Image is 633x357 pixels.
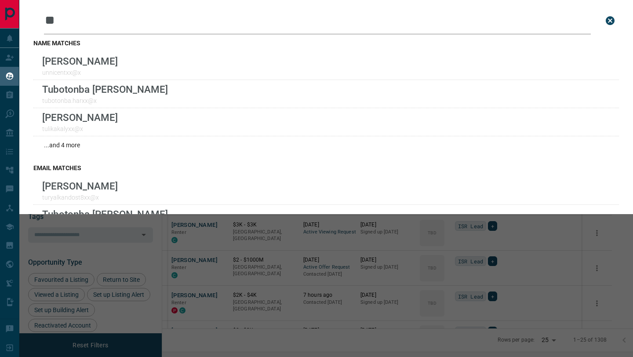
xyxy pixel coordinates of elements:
[33,40,619,47] h3: name matches
[33,164,619,171] h3: email matches
[42,69,118,76] p: unnicentxx@x
[42,84,168,95] p: Tubotonba [PERSON_NAME]
[42,208,168,220] p: Tubotonba [PERSON_NAME]
[33,136,619,154] div: ...and 4 more
[42,97,168,104] p: tubotonba.harxx@x
[42,180,118,192] p: [PERSON_NAME]
[601,12,619,29] button: close search bar
[42,194,118,201] p: turyalkandost8xx@x
[42,112,118,123] p: [PERSON_NAME]
[42,55,118,67] p: [PERSON_NAME]
[42,125,118,132] p: tulikakalyxx@x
